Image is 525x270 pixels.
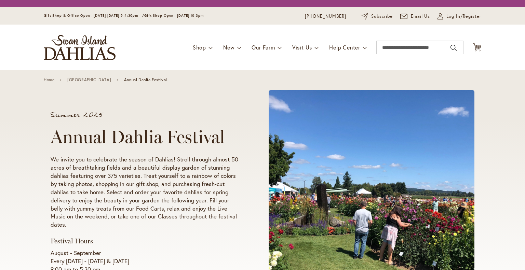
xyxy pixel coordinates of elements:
[371,13,393,20] span: Subscribe
[44,77,54,82] a: Home
[252,44,275,51] span: Our Farm
[51,237,243,245] h3: Festival Hours
[44,13,144,18] span: Gift Shop & Office Open - [DATE]-[DATE] 9-4:30pm /
[411,13,430,20] span: Email Us
[193,44,206,51] span: Shop
[446,13,481,20] span: Log In/Register
[223,44,234,51] span: New
[292,44,312,51] span: Visit Us
[51,112,243,118] p: Summer 2025
[144,13,204,18] span: Gift Shop Open - [DATE] 10-3pm
[305,13,346,20] a: [PHONE_NUMBER]
[400,13,430,20] a: Email Us
[362,13,393,20] a: Subscribe
[124,77,167,82] span: Annual Dahlia Festival
[329,44,360,51] span: Help Center
[51,155,243,229] p: We invite you to celebrate the season of Dahlias! Stroll through almost 50 acres of breathtaking ...
[44,35,116,60] a: store logo
[67,77,111,82] a: [GEOGRAPHIC_DATA]
[450,42,457,53] button: Search
[51,127,243,147] h1: Annual Dahlia Festival
[437,13,481,20] a: Log In/Register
